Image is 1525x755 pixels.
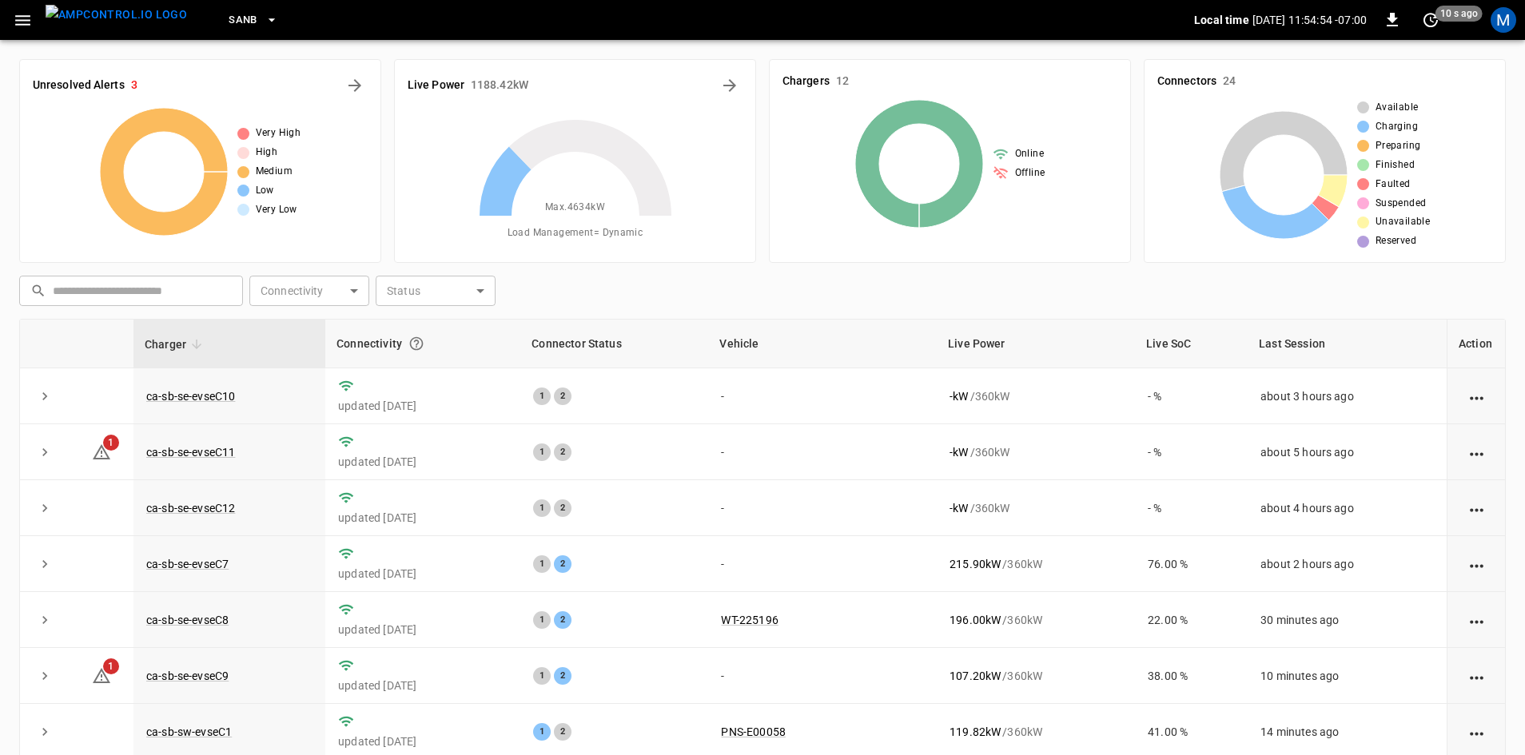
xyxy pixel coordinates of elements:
span: Finished [1376,157,1415,173]
img: ampcontrol.io logo [46,5,187,25]
span: Suspended [1376,196,1427,212]
span: High [256,145,278,161]
div: action cell options [1467,388,1487,404]
a: 1 [92,444,111,457]
h6: Live Power [408,77,464,94]
span: Preparing [1376,138,1421,154]
td: about 3 hours ago [1248,368,1447,424]
div: 2 [554,443,571,461]
th: Vehicle [708,320,937,368]
span: Medium [256,164,293,180]
span: 10 s ago [1435,6,1483,22]
th: Last Session [1248,320,1447,368]
span: 1 [103,435,119,451]
p: updated [DATE] [338,454,508,470]
button: Energy Overview [717,73,743,98]
p: 196.00 kW [950,612,1001,628]
td: 38.00 % [1135,648,1248,704]
div: / 360 kW [950,724,1122,740]
a: ca-sb-se-evseC11 [146,446,235,459]
td: - [708,480,937,536]
button: set refresh interval [1418,7,1443,33]
div: / 360 kW [950,556,1122,572]
div: action cell options [1467,444,1487,460]
a: ca-sb-se-evseC8 [146,614,229,626]
div: 2 [554,667,571,685]
p: - kW [950,500,968,516]
a: WT-225196 [721,614,778,626]
th: Connector Status [520,320,708,368]
td: about 4 hours ago [1248,480,1447,536]
td: - [708,368,937,424]
span: Unavailable [1376,214,1430,230]
td: 76.00 % [1135,536,1248,592]
span: Load Management = Dynamic [508,225,643,241]
div: action cell options [1467,724,1487,740]
a: ca-sb-se-evseC9 [146,670,229,682]
div: / 360 kW [950,668,1122,684]
a: PNS-E00058 [721,725,786,738]
div: / 360 kW [950,444,1122,460]
span: Max. 4634 kW [545,200,605,216]
a: 1 [92,669,111,681]
p: updated [DATE] [338,510,508,526]
div: Connectivity [336,329,509,358]
td: about 2 hours ago [1248,536,1447,592]
div: profile-icon [1491,7,1516,33]
div: action cell options [1467,612,1487,628]
div: action cell options [1467,500,1487,516]
a: ca-sb-se-evseC7 [146,558,229,570]
div: 2 [554,499,571,517]
td: about 5 hours ago [1248,424,1447,480]
p: updated [DATE] [338,566,508,582]
button: All Alerts [342,73,368,98]
p: updated [DATE] [338,398,508,414]
div: 2 [554,611,571,629]
button: SanB [222,5,285,36]
span: Offline [1015,165,1045,181]
span: Reserved [1376,233,1416,249]
p: updated [DATE] [338,678,508,693]
td: 22.00 % [1135,592,1248,648]
p: 215.90 kW [950,556,1001,572]
div: 1 [533,667,551,685]
button: expand row [33,496,57,520]
h6: 12 [836,73,849,90]
span: Low [256,183,274,199]
td: - % [1135,424,1248,480]
span: Charger [145,335,207,354]
div: 1 [533,443,551,461]
p: - kW [950,444,968,460]
td: - [708,648,937,704]
div: action cell options [1467,556,1487,572]
a: ca-sb-sw-evseC1 [146,725,232,738]
p: 119.82 kW [950,724,1001,740]
td: - [708,536,937,592]
h6: 3 [131,77,137,94]
span: Very Low [256,202,297,218]
p: updated [DATE] [338,622,508,638]
span: Very High [256,125,301,141]
span: Faulted [1376,177,1411,193]
div: 2 [554,723,571,741]
span: Online [1015,146,1044,162]
h6: 1188.42 kW [471,77,528,94]
span: 1 [103,658,119,674]
td: 30 minutes ago [1248,592,1447,648]
div: 1 [533,611,551,629]
span: SanB [229,11,257,30]
p: Local time [1194,12,1249,28]
div: 1 [533,555,551,573]
h6: Connectors [1157,73,1216,90]
td: - [708,424,937,480]
div: 1 [533,499,551,517]
div: / 360 kW [950,388,1122,404]
a: ca-sb-se-evseC10 [146,390,235,403]
td: - % [1135,368,1248,424]
div: action cell options [1467,668,1487,684]
span: Available [1376,100,1419,116]
button: Connection between the charger and our software. [402,329,431,358]
button: expand row [33,664,57,688]
th: Live SoC [1135,320,1248,368]
div: 2 [554,555,571,573]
